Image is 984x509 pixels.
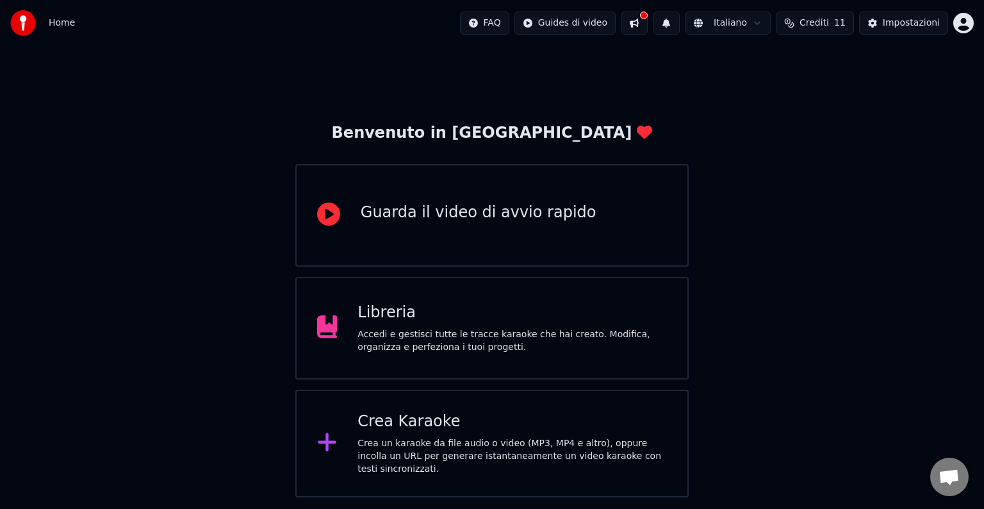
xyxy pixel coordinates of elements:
button: FAQ [460,12,509,35]
a: Aprire la chat [930,458,969,496]
span: Home [49,17,75,29]
button: Crediti11 [776,12,854,35]
div: Impostazioni [883,17,940,29]
span: 11 [834,17,846,29]
div: Libreria [357,303,667,323]
div: Benvenuto in [GEOGRAPHIC_DATA] [332,123,653,144]
div: Accedi e gestisci tutte le tracce karaoke che hai creato. Modifica, organizza e perfeziona i tuoi... [357,328,667,354]
div: Crea Karaoke [357,412,667,432]
nav: breadcrumb [49,17,75,29]
div: Guarda il video di avvio rapido [361,203,596,223]
span: Crediti [799,17,829,29]
button: Guides di video [514,12,616,35]
button: Impostazioni [859,12,948,35]
img: youka [10,10,36,36]
div: Crea un karaoke da file audio o video (MP3, MP4 e altro), oppure incolla un URL per generare ista... [357,437,667,476]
